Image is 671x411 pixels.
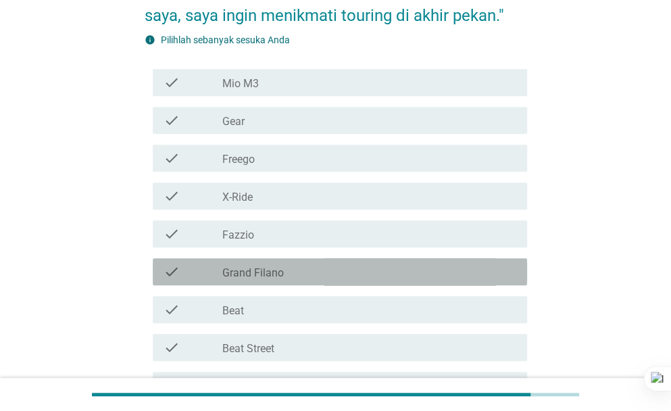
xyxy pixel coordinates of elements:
i: check [164,150,180,166]
label: X-Ride [222,191,253,204]
i: check [164,339,180,356]
label: Mio M3 [222,77,259,91]
label: Freego [222,153,255,166]
i: check [164,226,180,242]
label: Fazzio [222,228,254,242]
i: check [164,74,180,91]
label: Gear [222,115,245,128]
i: check [164,301,180,318]
i: check [164,264,180,280]
label: Beat Street [222,342,274,356]
label: Beat [222,304,244,318]
i: info [145,34,155,45]
i: check [164,112,180,128]
i: check [164,188,180,204]
label: Grand Filano [222,266,284,280]
label: Pilihlah sebanyak sesuka Anda [161,34,290,45]
i: check [164,377,180,393]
